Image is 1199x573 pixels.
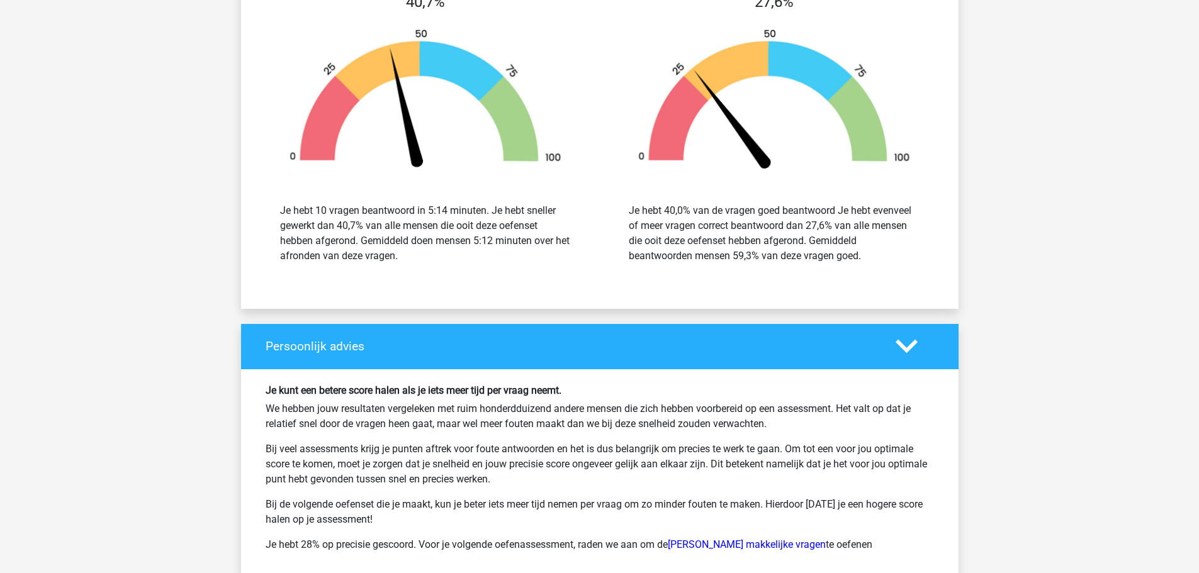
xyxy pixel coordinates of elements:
[266,442,934,487] p: Bij veel assessments krijg je punten aftrek voor foute antwoorden en het is dus belangrijk om pre...
[668,538,826,550] a: [PERSON_NAME] makkelijke vragen
[266,384,934,396] h6: Je kunt een betere score halen als je iets meer tijd per vraag neemt.
[266,497,934,527] p: Bij de volgende oefenset die je maakt, kun je beter iets meer tijd nemen per vraag om zo minder f...
[266,339,877,353] h4: Persoonlijk advies
[270,28,581,172] img: 41.db5e36a3aba0.png
[280,203,571,264] div: Je hebt 10 vragen beantwoord in 5:14 minuten. Je hebt sneller gewerkt dan 40,7% van alle mensen d...
[629,203,920,264] div: Je hebt 40,0% van de vragen goed beantwoord Je hebt evenveel of meer vragen correct beantwoord da...
[266,537,934,552] p: Je hebt 28% op precisie gescoord. Voor je volgende oefenassessment, raden we aan om de te oefenen
[266,401,934,431] p: We hebben jouw resultaten vergeleken met ruim honderdduizend andere mensen die zich hebben voorbe...
[619,28,930,172] img: 28.7d4f644ce88e.png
